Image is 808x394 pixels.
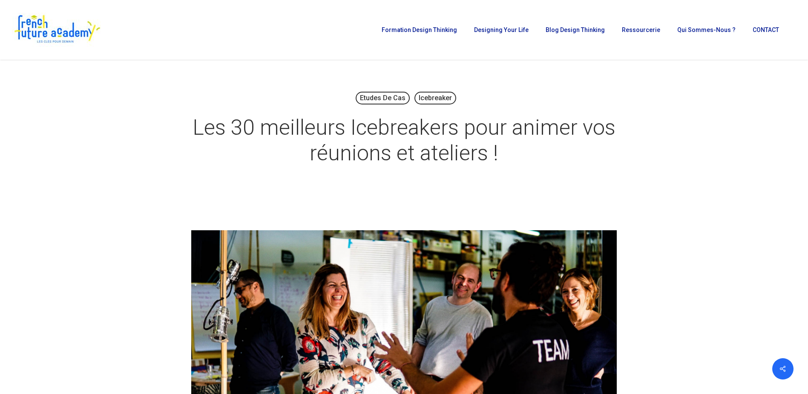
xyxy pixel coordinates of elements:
a: Formation Design Thinking [377,27,461,33]
span: Qui sommes-nous ? [677,26,736,33]
h1: Les 30 meilleurs Icebreakers pour animer vos réunions et ateliers ! [191,106,617,174]
span: Blog Design Thinking [546,26,605,33]
a: Designing Your Life [470,27,533,33]
a: Icebreaker [414,92,456,104]
span: Ressourcerie [622,26,660,33]
span: Formation Design Thinking [382,26,457,33]
span: CONTACT [753,26,779,33]
span: Designing Your Life [474,26,529,33]
a: Etudes de cas [356,92,410,104]
img: French Future Academy [12,13,102,47]
a: Blog Design Thinking [541,27,609,33]
a: CONTACT [748,27,783,33]
a: Qui sommes-nous ? [673,27,740,33]
a: Ressourcerie [618,27,664,33]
